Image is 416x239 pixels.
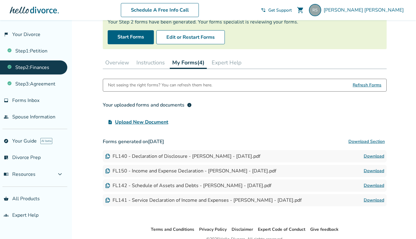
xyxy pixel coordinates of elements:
[347,136,387,148] button: Download Section
[105,168,276,174] div: FL150 - Income and Expense Declaration - [PERSON_NAME] - [DATE].pdf
[12,97,39,104] span: Forms Inbox
[209,56,244,69] button: Expert Help
[364,197,384,204] a: Download
[199,226,227,232] a: Privacy Policy
[364,153,384,160] a: Download
[105,198,110,203] img: Document
[103,101,192,109] div: Your uploaded forms and documents
[105,168,110,173] img: Document
[105,197,302,204] div: FL141 - Service Declaration of Income and Expenses - [PERSON_NAME] - [DATE].pdf
[364,182,384,189] a: Download
[103,136,387,148] h3: Forms generated on [DATE]
[156,30,225,44] button: Edit or Restart Forms
[115,118,168,126] span: Upload New Document
[170,56,207,69] button: My Forms(4)
[4,139,9,143] span: explore
[353,79,381,91] span: Refresh Forms
[4,32,9,37] span: flag_2
[4,213,9,218] span: groups
[268,7,292,13] span: Get Support
[4,171,35,178] span: Resources
[4,114,9,119] span: people
[187,103,192,107] span: info
[4,98,9,103] span: inbox
[261,7,292,13] a: phone_in_talkGet Support
[108,30,154,44] a: Start Forms
[56,171,64,178] span: expand_more
[232,226,253,233] li: Disclaimer
[261,8,266,13] span: phone_in_talk
[121,3,199,17] a: Schedule A Free Info Call
[4,172,9,177] span: menu_book
[40,138,52,144] span: AI beta
[309,4,321,16] img: zoodad72@gmail.com
[134,56,167,69] button: Instructions
[258,226,305,232] a: Expert Code of Conduct
[105,154,110,159] img: Document
[297,6,304,14] span: shopping_cart
[151,226,194,232] a: Terms and Conditions
[4,155,9,160] span: list_alt_check
[105,183,110,188] img: Document
[385,210,416,239] iframe: Chat Widget
[105,182,271,189] div: FL142 - Schedule of Assets and Debts - [PERSON_NAME] - [DATE].pdf
[324,7,406,13] span: [PERSON_NAME] [PERSON_NAME]
[310,226,339,233] li: Give feedback
[108,19,382,25] div: Your Step 2 forms have been generated. Your forms specialist is reviewing your forms.
[105,153,260,160] div: FL140 - Declaration of Disclosure - [PERSON_NAME] - [DATE].pdf
[108,120,113,125] span: upload_file
[4,196,9,201] span: shopping_basket
[103,56,132,69] button: Overview
[108,79,212,91] div: Not seeing the right forms? You can refresh them here.
[364,167,384,175] a: Download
